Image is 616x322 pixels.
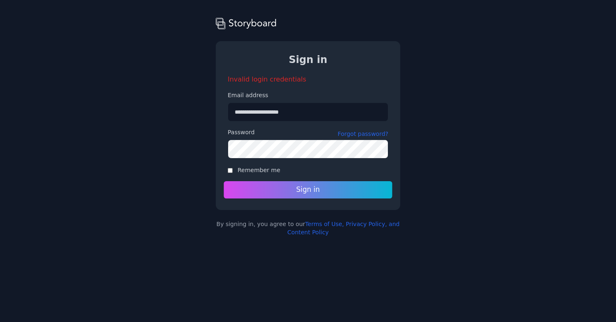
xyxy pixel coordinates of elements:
[228,53,388,66] h1: Sign in
[224,181,392,198] button: Sign in
[228,128,254,136] label: Password
[238,167,280,173] label: Remember me
[216,220,400,236] div: By signing in, you agree to our
[338,130,388,138] a: Forgot password?
[216,16,277,30] img: storyboard
[287,221,400,236] a: Terms of Use, Privacy Policy, and Content Policy
[228,75,388,84] div: Invalid login credentials
[228,91,388,99] label: Email address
